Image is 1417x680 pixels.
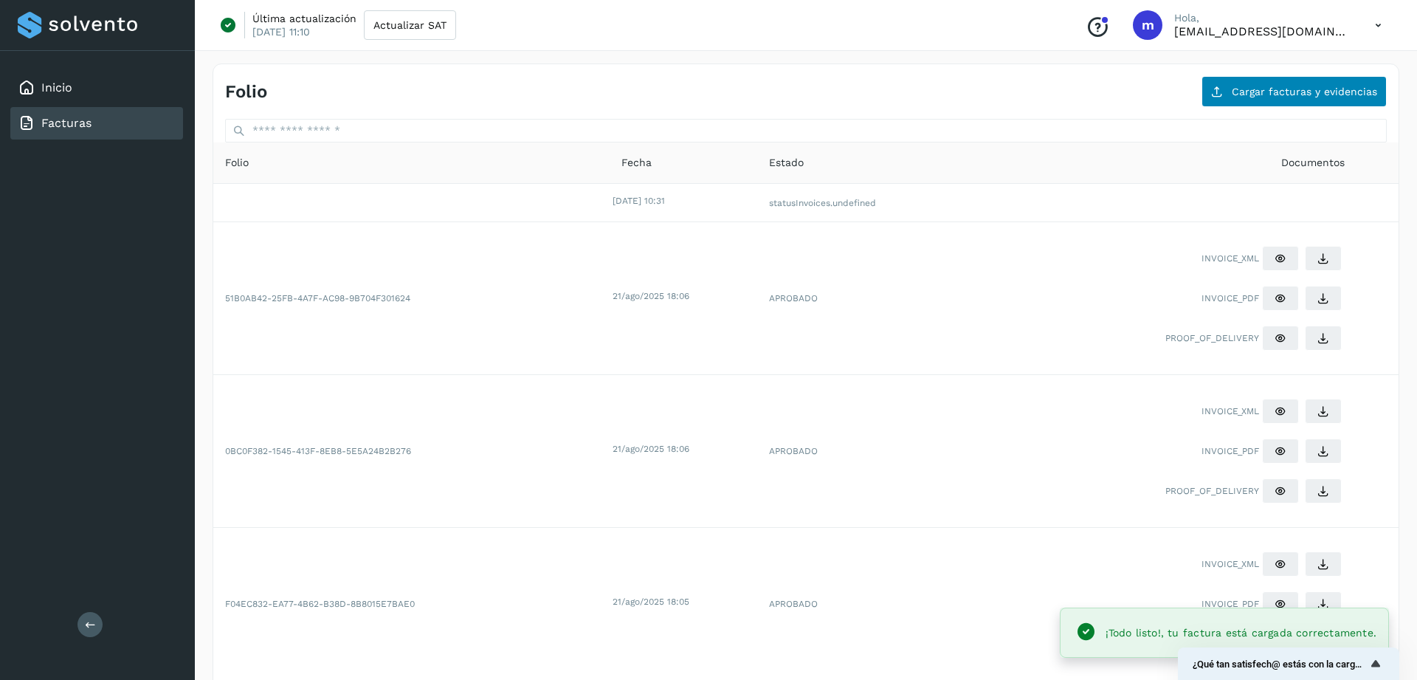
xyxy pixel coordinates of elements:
td: statusInvoices.undefined [757,184,992,222]
span: INVOICE_PDF [1201,444,1259,458]
div: 21/ago/2025 18:06 [613,442,755,456]
span: INVOICE_PDF [1201,597,1259,611]
span: PROOF_OF_DELIVERY [1165,484,1259,498]
td: APROBADO [757,375,992,528]
span: ¿Qué tan satisfech@ estás con la carga de tus facturas? [1193,659,1367,670]
button: Cargar facturas y evidencias [1201,76,1387,107]
a: Inicio [41,80,72,95]
p: marketing.b2b@hotmail.com [1174,24,1351,38]
div: [DATE] 10:31 [613,194,755,207]
div: 21/ago/2025 18:06 [613,289,755,303]
span: INVOICE_PDF [1201,292,1259,305]
button: Actualizar SAT [364,10,456,40]
div: Facturas [10,107,183,140]
span: Cargar facturas y evidencias [1232,86,1377,97]
span: Folio [225,155,249,171]
td: 51B0AB42-25FB-4A7F-AC98-9B704F301624 [213,222,610,375]
span: Documentos [1281,155,1345,171]
span: Estado [769,155,804,171]
button: Mostrar encuesta - ¿Qué tan satisfech@ estás con la carga de tus facturas? [1193,655,1385,673]
p: Hola, [1174,12,1351,24]
span: Actualizar SAT [373,20,447,30]
span: INVOICE_XML [1201,557,1259,571]
span: ¡Todo listo!, tu factura está cargada correctamente. [1106,627,1376,639]
p: Última actualización [252,12,356,25]
div: Inicio [10,72,183,104]
div: 21/ago/2025 18:05 [613,595,755,608]
span: INVOICE_XML [1201,405,1259,418]
h4: Folio [225,81,267,103]
span: PROOF_OF_DELIVERY [1165,332,1259,345]
td: APROBADO [757,222,992,375]
p: [DATE] 11:10 [252,25,310,38]
a: Facturas [41,116,92,130]
span: Fecha [621,155,652,171]
span: INVOICE_XML [1201,252,1259,265]
td: 0BC0F382-1545-413F-8EB8-5E5A24B2B276 [213,375,610,528]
